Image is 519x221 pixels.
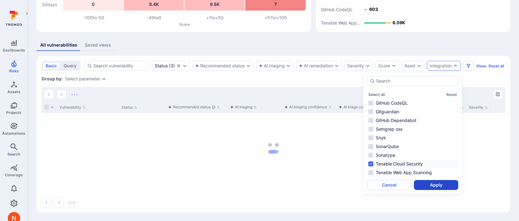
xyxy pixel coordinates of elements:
[168,105,220,110] button: Sort by function(){return k.createElement(dN.A,{direction:"row",alignItems:"center",gap:4},k.crea...
[321,7,353,12] text: GitHub CodeQL
[63,15,124,21] div: -100 to -50
[176,63,181,68] button: Clear selection
[3,48,25,52] span: Dashboards
[54,197,64,207] button: Go to the next page
[43,62,60,70] button: basic
[367,117,458,124] li: GitHub Dependabot
[339,104,386,110] div: AI triage completed date
[367,143,458,150] li: SonarQube
[93,63,147,69] input: Search vulnerability
[284,105,332,110] button: Sort by function(){return k.createElement(dN.A,{direction:"row",alignItems:"center",gap:4},k.crea...
[246,63,251,68] button: Expand dropdown
[25,11,29,16] i: Expand navigation menu
[65,76,106,81] div: grouping parameters
[23,10,31,17] button: Expand navigation menu
[378,63,390,69] div: Score
[37,39,510,51] div: assets tabs
[367,76,458,190] div: autocomplete options
[2,131,25,136] span: Automations
[230,104,252,110] div: AI triaging
[446,92,457,97] button: Reset
[339,105,390,110] button: Sort by function(){return k.createElement(dN.A,{direction:"row",alignItems:"center",gap:4},k.crea...
[430,63,452,68] button: Integration
[63,22,306,27] p: Score
[367,99,458,107] li: GitHub CodeQL
[286,63,291,68] button: Expand dropdown
[44,89,54,99] button: Go to the previous page
[65,76,100,81] button: Select parameter
[463,61,474,71] button: Filters
[321,20,361,26] text: Tenable Web App...
[417,63,422,68] button: Expand dropdown
[195,63,245,68] button: Recommended status
[367,134,458,142] li: Snyk
[393,20,405,25] text: 6.59K
[489,64,504,68] button: Reset all
[44,105,49,110] span: Select all rows
[367,108,458,115] li: Gitguardian
[9,69,19,73] span: Risks
[182,63,187,68] button: Expand dropdown
[493,89,503,99] button: Manage columns
[124,15,185,21] div: -49 to 0
[367,160,458,168] li: Tenable Cloud Security
[469,105,488,110] button: Sort by Severity
[184,15,245,21] div: +1 to +50
[375,61,399,71] button: Score
[155,63,168,68] div: Status
[376,78,455,84] input: Search
[230,105,257,110] button: Sort by function(){return k.createElement(dN.A,{direction:"row",alignItems:"center",gap:4},k.crea...
[122,105,137,110] button: Sort by Status
[60,105,86,110] button: Sort by Vulnerability
[85,42,111,48] div: Saved views
[404,63,415,68] button: Asset
[40,42,77,48] div: All vulnerabilities
[7,152,20,156] span: Search
[168,104,215,110] div: Recommended status
[367,180,411,190] button: Cancel
[61,62,79,70] button: query
[69,202,75,203] img: Loading...
[245,15,306,21] div: +51 to +100
[476,64,486,68] button: Show
[299,63,333,68] button: AI remediation
[369,7,378,12] text: 603
[367,125,458,133] li: Semgrep oss
[367,169,458,176] li: Tenable Web App Scanning
[7,89,20,94] span: Assets
[365,63,370,68] button: Expand dropdown
[5,173,23,177] span: Coverage
[42,76,63,82] span: Group by:
[155,63,175,68] div: ( 3 )
[368,92,385,97] button: Select all
[101,76,106,81] button: Expand dropdown
[56,89,66,99] button: Go to the next page
[347,63,364,68] button: Severity
[6,110,21,115] span: Projects
[414,180,458,190] button: Apply
[334,63,339,68] button: Expand dropdown
[155,63,175,68] button: Status(3)
[42,197,51,207] button: Go to the previous page
[284,104,327,110] div: AI triaging confidence
[453,63,458,68] button: Expand dropdown
[367,151,458,159] li: Sonatype
[71,94,78,95] img: Loading...
[259,63,285,68] button: AI triaging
